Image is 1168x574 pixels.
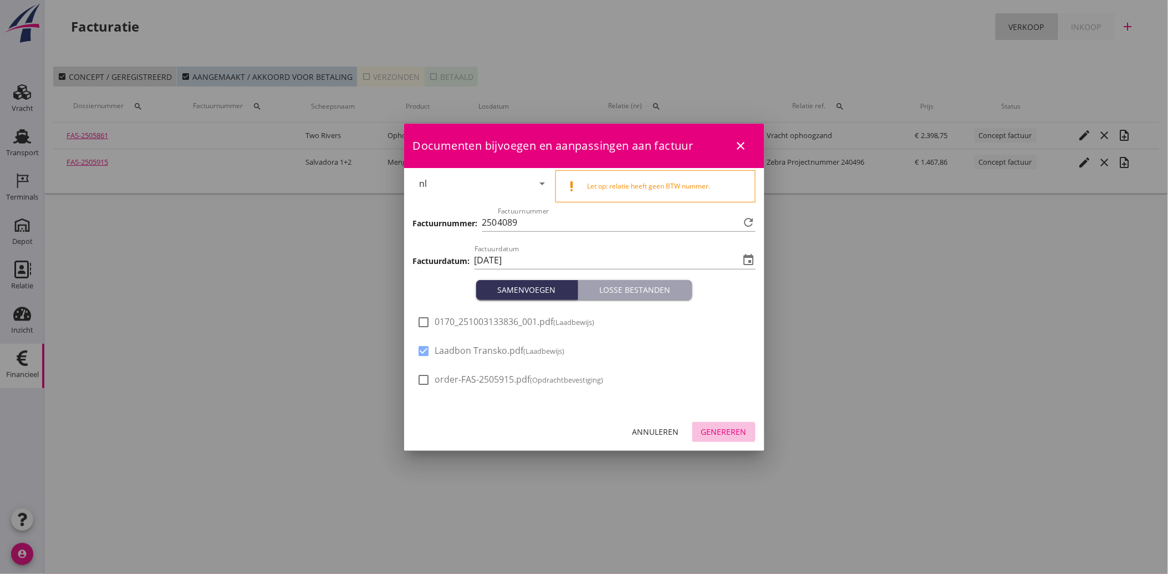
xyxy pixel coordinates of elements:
[476,280,578,300] button: Samenvoegen
[435,316,595,328] span: 0170_251003133836_001.pdf
[583,284,688,296] div: Losse bestanden
[701,426,747,438] div: Genereren
[565,180,578,193] i: priority_high
[587,181,746,191] div: Let op: relatie heeft geen BTW nummer.
[435,374,604,385] span: order-FAS-2505915.pdf
[692,422,756,442] button: Genereren
[475,251,740,269] input: Factuurdatum
[404,124,764,168] div: Documenten bijvoegen en aanpassingen aan factuur
[420,179,427,189] div: nl
[498,214,740,231] input: Factuurnummer
[413,217,478,229] h3: Factuurnummer:
[554,317,595,327] small: (Laadbewijs)
[624,422,688,442] button: Annuleren
[742,253,756,267] i: event
[578,280,692,300] button: Losse bestanden
[633,426,679,438] div: Annuleren
[735,139,748,153] i: close
[413,255,470,267] h3: Factuurdatum:
[531,375,604,385] small: (Opdrachtbevestiging)
[435,345,565,357] span: Laadbon Transko.pdf
[742,216,756,229] i: refresh
[535,177,549,190] i: arrow_drop_down
[481,284,573,296] div: Samenvoegen
[524,346,565,356] small: (Laadbewijs)
[482,216,497,230] span: 250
